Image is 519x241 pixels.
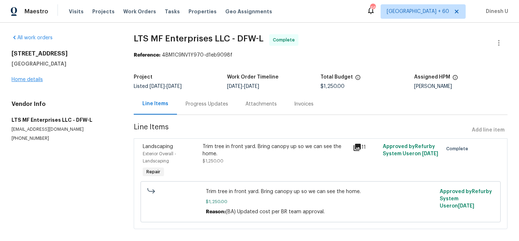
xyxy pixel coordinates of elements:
[12,116,116,124] h5: LTS MF Enterprises LLC - DFW-L
[458,204,474,209] span: [DATE]
[134,34,263,43] span: LTS MF Enterprises LLC - DFW-L
[227,75,279,80] h5: Work Order Timeline
[206,188,435,195] span: Trim tree in front yard. Bring canopy up so we can see the home.
[12,35,53,40] a: All work orders
[143,152,176,163] span: Exterior Overall - Landscaping
[92,8,115,15] span: Projects
[483,8,508,15] span: Dinesh U
[422,151,438,156] span: [DATE]
[69,8,84,15] span: Visits
[12,50,116,57] h2: [STREET_ADDRESS]
[353,143,378,152] div: 11
[294,101,314,108] div: Invoices
[414,84,507,89] div: [PERSON_NAME]
[142,100,168,107] div: Line Items
[452,75,458,84] span: The hpm assigned to this work order.
[167,84,182,89] span: [DATE]
[225,8,272,15] span: Geo Assignments
[227,84,259,89] span: -
[186,101,228,108] div: Progress Updates
[12,126,116,133] p: [EMAIL_ADDRESS][DOMAIN_NAME]
[414,75,450,80] h5: Assigned HPM
[150,84,182,89] span: -
[206,209,226,214] span: Reason:
[203,143,348,157] div: Trim tree in front yard. Bring canopy up so we can see the home.
[12,135,116,142] p: [PHONE_NUMBER]
[245,101,277,108] div: Attachments
[143,168,163,175] span: Repair
[165,9,180,14] span: Tasks
[134,53,160,58] b: Reference:
[320,75,353,80] h5: Total Budget
[150,84,165,89] span: [DATE]
[134,52,507,59] div: 4BM1C9NV1Y970-d1eb9098f
[12,101,116,108] h4: Vendor Info
[134,75,152,80] h5: Project
[203,159,223,163] span: $1,250.00
[383,144,438,156] span: Approved by Refurby System User on
[123,8,156,15] span: Work Orders
[12,60,116,67] h5: [GEOGRAPHIC_DATA]
[134,84,182,89] span: Listed
[143,144,173,149] span: Landscaping
[134,124,469,137] span: Line Items
[320,84,345,89] span: $1,250.00
[446,145,471,152] span: Complete
[227,84,242,89] span: [DATE]
[25,8,48,15] span: Maestro
[370,4,375,12] div: 463
[440,189,492,209] span: Approved by Refurby System User on
[244,84,259,89] span: [DATE]
[355,75,361,84] span: The total cost of line items that have been proposed by Opendoor. This sum includes line items th...
[206,198,435,205] span: $1,250.00
[387,8,449,15] span: [GEOGRAPHIC_DATA] + 60
[273,36,298,44] span: Complete
[12,77,43,82] a: Home details
[188,8,217,15] span: Properties
[226,209,325,214] span: (BA) Updated cost per BR team approval.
